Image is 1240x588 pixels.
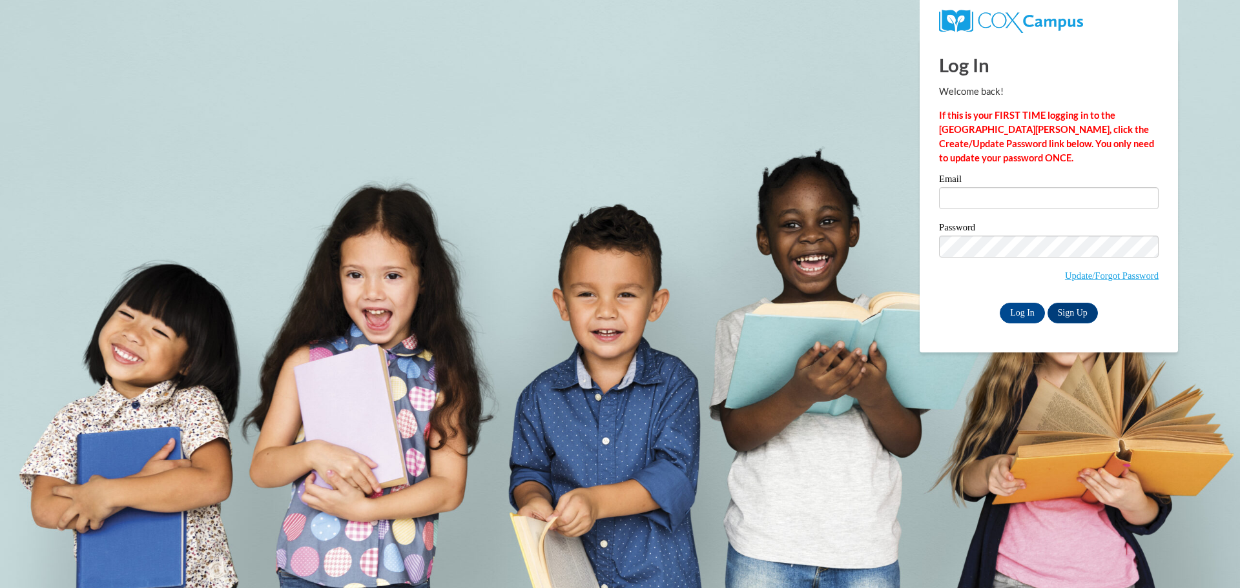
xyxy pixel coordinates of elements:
a: Update/Forgot Password [1065,270,1159,281]
label: Password [939,223,1159,236]
p: Welcome back! [939,85,1159,99]
input: Log In [1000,303,1045,323]
label: Email [939,174,1159,187]
img: COX Campus [939,10,1083,33]
h1: Log In [939,52,1159,78]
a: COX Campus [939,15,1083,26]
a: Sign Up [1048,303,1098,323]
strong: If this is your FIRST TIME logging in to the [GEOGRAPHIC_DATA][PERSON_NAME], click the Create/Upd... [939,110,1154,163]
